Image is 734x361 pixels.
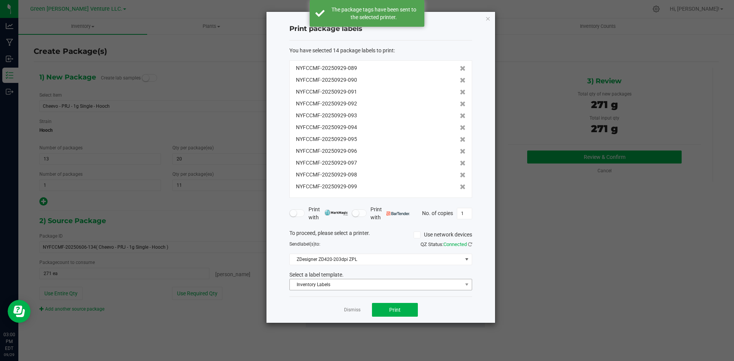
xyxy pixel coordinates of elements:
[290,254,462,265] span: ZDesigner ZD420-203dpi ZPL
[296,183,357,191] span: NYFCCMF-20250929-099
[289,241,320,247] span: Send to:
[421,241,472,247] span: QZ Status:
[300,241,315,247] span: label(s)
[309,206,348,222] span: Print with
[284,271,478,279] div: Select a label template.
[296,64,357,72] span: NYFCCMF-20250929-089
[284,229,478,241] div: To proceed, please select a printer.
[414,231,472,239] label: Use network devices
[422,210,453,216] span: No. of copies
[8,300,31,323] iframe: Resource center
[296,76,357,84] span: NYFCCMF-20250929-090
[296,171,357,179] span: NYFCCMF-20250929-098
[289,47,394,53] span: You have selected 14 package labels to print
[389,307,401,313] span: Print
[289,24,472,34] h4: Print package labels
[296,112,357,120] span: NYFCCMF-20250929-093
[290,279,462,290] span: Inventory Labels
[443,241,467,247] span: Connected
[344,307,361,313] a: Dismiss
[296,88,357,96] span: NYFCCMF-20250929-091
[325,210,348,215] img: mark_magic_cybra.png
[296,135,357,143] span: NYFCCMF-20250929-095
[296,100,357,108] span: NYFCCMF-20250929-092
[296,123,357,131] span: NYFCCMF-20250929-094
[386,212,410,215] img: bartender.png
[296,147,357,155] span: NYFCCMF-20250929-096
[296,159,357,167] span: NYFCCMF-20250929-097
[372,303,418,317] button: Print
[370,206,410,222] span: Print with
[289,47,472,55] div: :
[329,6,419,21] div: The package tags have been sent to the selected printer.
